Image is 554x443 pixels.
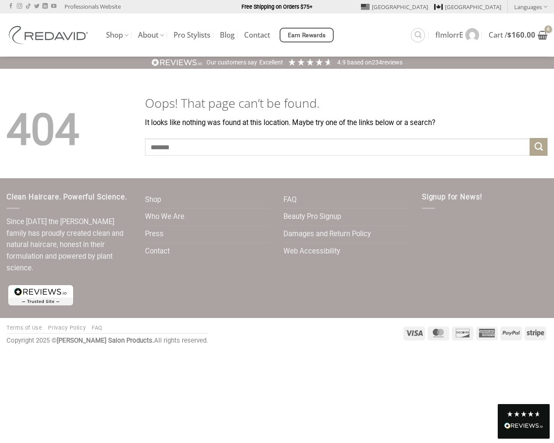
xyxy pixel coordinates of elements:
p: It looks like nothing was found at this location. Maybe try one of the links below or a search? [145,117,548,129]
img: REDAVID Salon Products | United States [6,26,93,44]
img: REVIEWS.io [151,58,203,67]
div: 4.91 Stars [287,58,333,67]
bdi: 160.00 [507,30,535,40]
a: Who We Are [145,209,184,225]
strong: Free Shipping on Orders $75+ [242,3,312,10]
a: Follow on LinkedIn [42,3,48,10]
a: Press [145,226,164,243]
a: [GEOGRAPHIC_DATA] [434,0,501,13]
a: fImlorrE [435,24,479,46]
div: Excellent [259,58,283,67]
a: FAQ [283,192,296,209]
span: Based on [347,59,372,66]
div: Read All Reviews [498,404,550,439]
a: Follow on Instagram [17,3,22,10]
a: Contact [244,27,270,43]
div: Our customers say [206,58,257,67]
a: Shop [145,192,161,209]
div: 4.8 Stars [506,411,541,417]
span: 234 [372,59,382,66]
a: Damages and Return Policy [283,226,371,243]
a: Pro Stylists [174,27,210,43]
span: Signup for News! [422,193,482,201]
button: Submit [530,138,548,156]
p: Since [DATE] the [PERSON_NAME] family has proudly created clean and natural haircare, honest in t... [6,216,132,274]
img: REVIEWS.io [504,423,543,429]
a: Follow on Facebook [8,3,13,10]
h1: Oops! That page can’t be found. [145,95,548,111]
a: Follow on Twitter [34,3,39,10]
span: reviews [382,59,403,66]
a: Shop [106,27,129,44]
a: Beauty Pro Signup [283,209,341,225]
a: Follow on TikTok [26,3,31,10]
a: View cart [489,26,548,45]
span: Earn Rewards [288,31,326,40]
a: Terms of Use [6,324,42,331]
a: Earn Rewards [280,28,334,42]
a: Follow on YouTube [51,3,56,10]
span: Cart / [489,32,535,39]
a: Languages [514,0,548,13]
a: [GEOGRAPHIC_DATA] [361,0,428,13]
div: Read All Reviews [504,421,543,432]
a: Contact [145,243,170,260]
div: Payment icons [402,325,548,340]
strong: [PERSON_NAME] Salon Products. [57,337,154,344]
div: Copyright 2025 © All rights reserved. [6,336,208,346]
span: 404 [6,104,79,155]
a: Blog [220,27,235,43]
span: $ [507,30,512,40]
a: Privacy Policy [48,324,86,331]
a: FAQ [92,324,103,331]
span: 4.9 [337,59,347,66]
span: fImlorrE [435,32,463,39]
a: Search [411,28,425,42]
span: Clean Haircare. Powerful Science. [6,193,127,201]
a: About [138,27,164,44]
a: Web Accessibility [283,243,340,260]
img: reviews-trust-logo-1.png [6,283,75,307]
